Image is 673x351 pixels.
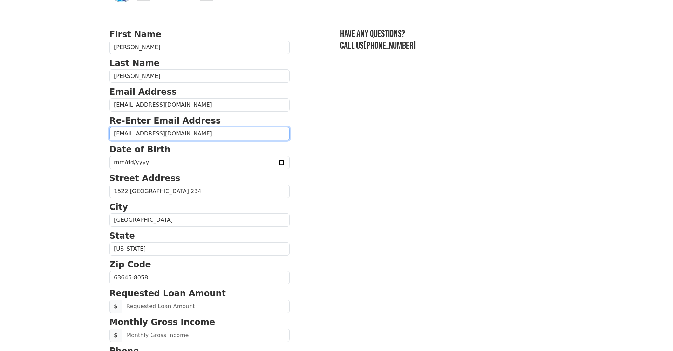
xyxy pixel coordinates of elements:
input: Requested Loan Amount [122,300,290,313]
input: Last Name [109,69,290,83]
strong: Re-Enter Email Address [109,116,221,126]
input: First Name [109,41,290,54]
input: Street Address [109,185,290,198]
strong: Email Address [109,87,177,97]
strong: First Name [109,29,161,39]
h3: Call us [340,40,564,52]
input: Zip Code [109,271,290,284]
strong: City [109,202,128,212]
p: Monthly Gross Income [109,316,290,329]
span: $ [109,329,122,342]
input: Re-Enter Email Address [109,127,290,140]
input: City [109,213,290,227]
input: Monthly Gross Income [122,329,290,342]
strong: Street Address [109,173,181,183]
strong: Requested Loan Amount [109,289,226,298]
strong: State [109,231,135,241]
strong: Last Name [109,58,159,68]
strong: Date of Birth [109,145,170,154]
a: [PHONE_NUMBER] [363,40,416,52]
span: $ [109,300,122,313]
h3: Have any questions? [340,28,564,40]
strong: Zip Code [109,260,151,270]
input: Email Address [109,98,290,112]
